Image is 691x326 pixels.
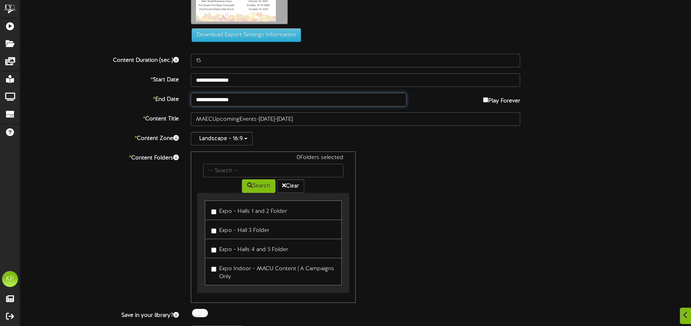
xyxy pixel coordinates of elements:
label: Expo - Hall 3 Folder [211,224,269,235]
a: Download Export Settings Information [188,32,301,38]
label: Content Duration (sec.) [14,54,185,65]
div: KP [2,271,18,287]
input: Expo Indoor - MACU Content | A Campaigns Only [211,267,216,272]
label: Save in your library? [14,309,185,320]
input: Play Forever [483,97,488,102]
label: Content Title [14,112,185,123]
label: Start Date [14,73,185,84]
button: Landscape - 16:9 [191,132,253,145]
label: Content Folders [14,151,185,162]
input: -- Search -- [203,164,343,177]
label: Expo - Halls 4 and 5 Folder [211,243,288,254]
label: Play Forever [483,93,520,105]
input: Expo - Halls 4 and 5 Folder [211,247,216,253]
button: Search [242,179,275,193]
button: Clear [277,179,304,193]
label: End Date [14,93,185,104]
label: Expo - Halls 1 and 2 Folder [211,205,287,216]
input: Expo - Hall 3 Folder [211,228,216,234]
label: Content Zone [14,132,185,143]
input: Expo - Halls 1 and 2 Folder [211,209,216,214]
div: 0 Folders selected [197,154,349,164]
input: Title of this Content [191,112,521,126]
button: Download Export Settings Information [192,28,301,42]
label: Expo Indoor - MACU Content | A Campaigns Only [211,262,335,281]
